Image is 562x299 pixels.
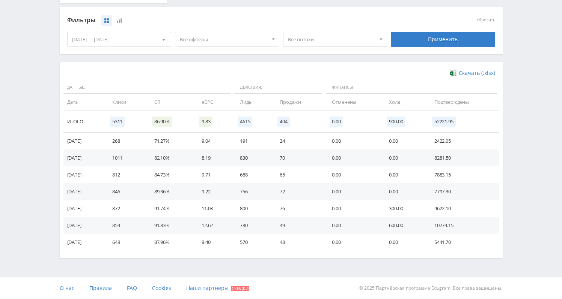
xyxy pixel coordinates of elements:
[147,133,194,149] td: 71.27%
[427,94,499,111] td: Подтверждены
[427,234,499,251] td: 5441.70
[199,117,212,127] span: 9.83
[272,234,324,251] td: 48
[324,200,381,217] td: 0.00
[127,284,137,292] span: FAQ
[194,234,232,251] td: 8.40
[105,166,147,183] td: 812
[324,149,381,166] td: 0.00
[272,183,324,200] td: 72
[450,69,456,76] img: xlsx
[272,217,324,234] td: 49
[324,94,381,111] td: Отменены
[194,200,232,217] td: 11.03
[427,133,499,149] td: 2422.05
[326,81,497,94] span: Финансы:
[232,133,272,149] td: 191
[147,200,194,217] td: 91.74%
[110,117,125,127] span: 5311
[272,200,324,217] td: 76
[272,166,324,183] td: 65
[432,117,456,127] span: 52221.95
[147,166,194,183] td: 84.73%
[232,217,272,234] td: 780
[186,284,229,292] span: Наши партнеры
[324,234,381,251] td: 0.00
[105,234,147,251] td: 648
[194,133,232,149] td: 9.04
[60,284,74,292] span: О нас
[427,166,499,183] td: 7883.15
[427,200,499,217] td: 9622.10
[63,149,105,166] td: [DATE]
[477,18,495,22] button: сбросить
[324,217,381,234] td: 0.00
[63,183,105,200] td: [DATE]
[427,183,499,200] td: 7797.30
[381,183,426,200] td: 0.00
[152,284,171,292] span: Cookies
[180,32,268,46] span: Все офферы
[387,117,405,127] span: 900.00
[105,149,147,166] td: 1011
[63,234,105,251] td: [DATE]
[232,183,272,200] td: 756
[63,166,105,183] td: [DATE]
[381,217,426,234] td: 600.00
[231,286,249,291] span: Скидки
[459,70,495,76] span: Скачать (.xlsx)
[330,117,343,127] span: 0.00
[147,234,194,251] td: 87.96%
[63,217,105,234] td: [DATE]
[272,94,324,111] td: Продажи
[324,166,381,183] td: 0.00
[63,94,105,111] td: Дата
[381,149,426,166] td: 0.00
[147,94,194,111] td: CR
[381,166,426,183] td: 0.00
[288,32,376,46] span: Все потоки
[194,94,232,111] td: eCPC
[152,117,172,127] span: 86.90%
[324,133,381,149] td: 0.00
[194,166,232,183] td: 9.71
[63,111,105,133] td: Итого:
[427,149,499,166] td: 8281.50
[381,94,426,111] td: Холд
[147,149,194,166] td: 82.10%
[63,81,231,94] span: Данные:
[105,133,147,149] td: 268
[232,200,272,217] td: 800
[232,166,272,183] td: 688
[105,183,147,200] td: 846
[232,94,272,111] td: Лиды
[105,94,147,111] td: Клики
[391,32,495,47] div: Применить
[232,149,272,166] td: 830
[63,200,105,217] td: [DATE]
[277,117,290,127] span: 404
[105,200,147,217] td: 872
[238,117,252,127] span: 4615
[234,81,322,94] span: Действия:
[147,183,194,200] td: 89.36%
[147,217,194,234] td: 91.33%
[381,234,426,251] td: 0.00
[67,15,387,26] div: Фильтры
[63,133,105,149] td: [DATE]
[194,217,232,234] td: 12.62
[450,69,495,77] a: Скачать (.xlsx)
[194,183,232,200] td: 9.22
[68,32,171,46] div: [DATE] — [DATE]
[381,133,426,149] td: 0.00
[427,217,499,234] td: 10774.15
[89,284,112,292] span: Правила
[324,183,381,200] td: 0.00
[272,133,324,149] td: 24
[381,200,426,217] td: 300.00
[194,149,232,166] td: 8.19
[232,234,272,251] td: 570
[105,217,147,234] td: 854
[272,149,324,166] td: 70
